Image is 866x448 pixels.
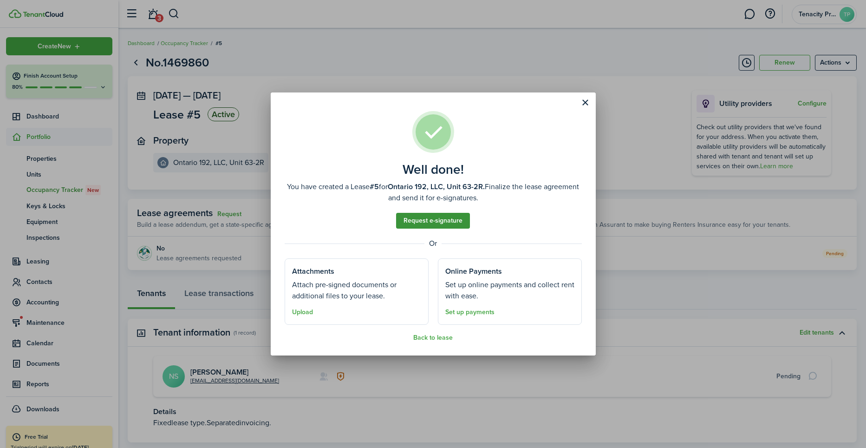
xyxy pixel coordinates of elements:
[388,181,485,192] b: Ontario 192, LLC, Unit 63-2R.
[292,279,421,302] well-done-section-description: Attach pre-signed documents or additional files to your lease.
[370,181,379,192] b: #5
[403,162,464,177] well-done-title: Well done!
[445,309,495,316] a: Set up payments
[445,266,502,277] well-done-section-title: Online Payments
[413,334,453,342] button: Back to lease
[285,181,582,204] well-done-description: You have created a Lease for Finalize the lease agreement and send it for e-signatures.
[292,266,334,277] well-done-section-title: Attachments
[445,279,574,302] well-done-section-description: Set up online payments and collect rent with ease.
[285,238,582,249] well-done-separator: Or
[396,213,470,229] a: Request e-signature
[578,95,593,111] button: Close modal
[292,309,313,316] button: Upload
